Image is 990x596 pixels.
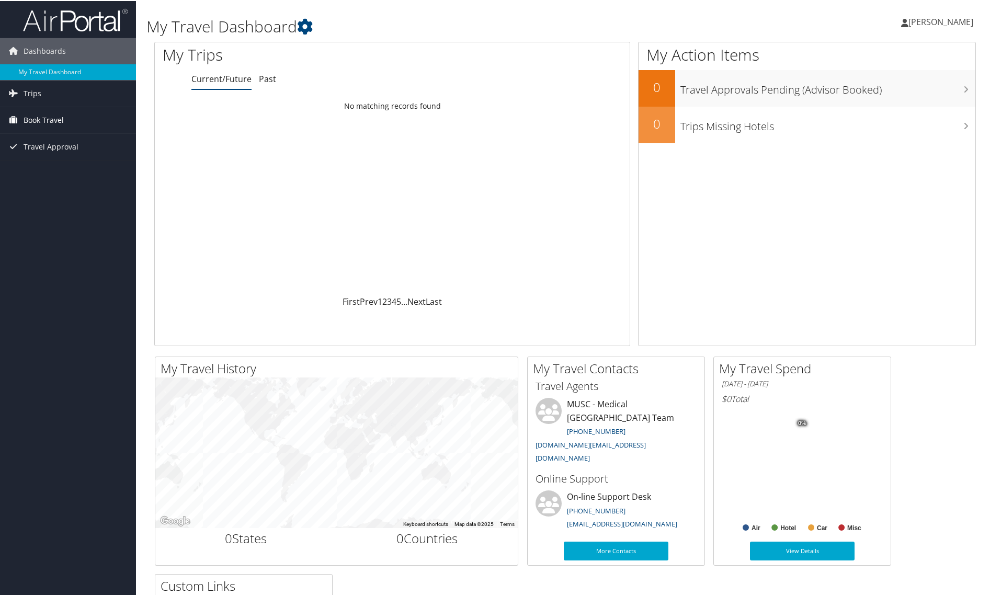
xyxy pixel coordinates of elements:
[530,397,702,466] li: MUSC - Medical [GEOGRAPHIC_DATA] Team
[161,359,518,376] h2: My Travel History
[639,77,675,95] h2: 0
[345,529,510,546] h2: Countries
[901,5,984,37] a: [PERSON_NAME]
[567,518,677,528] a: [EMAIL_ADDRESS][DOMAIN_NAME]
[382,295,387,306] a: 2
[680,76,975,96] h3: Travel Approvals Pending (Advisor Booked)
[24,106,64,132] span: Book Travel
[191,72,252,84] a: Current/Future
[24,79,41,106] span: Trips
[403,520,448,527] button: Keyboard shortcuts
[500,520,515,526] a: Terms (opens in new tab)
[817,523,827,531] text: Car
[454,520,494,526] span: Map data ©2025
[722,392,731,404] span: $0
[722,392,883,404] h6: Total
[564,541,668,559] a: More Contacts
[396,529,404,546] span: 0
[639,114,675,132] h2: 0
[722,378,883,388] h6: [DATE] - [DATE]
[680,113,975,133] h3: Trips Missing Hotels
[158,513,192,527] a: Open this area in Google Maps (opens a new window)
[639,106,975,142] a: 0Trips Missing Hotels
[798,419,806,426] tspan: 0%
[536,378,697,393] h3: Travel Agents
[536,471,697,485] h3: Online Support
[24,133,78,159] span: Travel Approval
[155,96,630,114] td: No matching records found
[24,37,66,63] span: Dashboards
[161,576,332,594] h2: Custom Links
[567,505,625,514] a: [PHONE_NUMBER]
[360,295,378,306] a: Prev
[530,489,702,532] li: On-line Support Desk
[639,69,975,106] a: 0Travel Approvals Pending (Advisor Booked)
[639,43,975,65] h1: My Action Items
[163,529,329,546] h2: States
[536,439,646,462] a: [DOMAIN_NAME][EMAIL_ADDRESS][DOMAIN_NAME]
[378,295,382,306] a: 1
[780,523,796,531] text: Hotel
[23,7,128,31] img: airportal-logo.png
[847,523,861,531] text: Misc
[396,295,401,306] a: 5
[259,72,276,84] a: Past
[146,15,704,37] h1: My Travel Dashboard
[407,295,426,306] a: Next
[387,295,392,306] a: 3
[533,359,704,376] h2: My Travel Contacts
[163,43,424,65] h1: My Trips
[750,541,855,559] a: View Details
[392,295,396,306] a: 4
[426,295,442,306] a: Last
[158,513,192,527] img: Google
[752,523,760,531] text: Air
[401,295,407,306] span: …
[225,529,232,546] span: 0
[343,295,360,306] a: First
[719,359,891,376] h2: My Travel Spend
[567,426,625,435] a: [PHONE_NUMBER]
[908,15,973,27] span: [PERSON_NAME]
